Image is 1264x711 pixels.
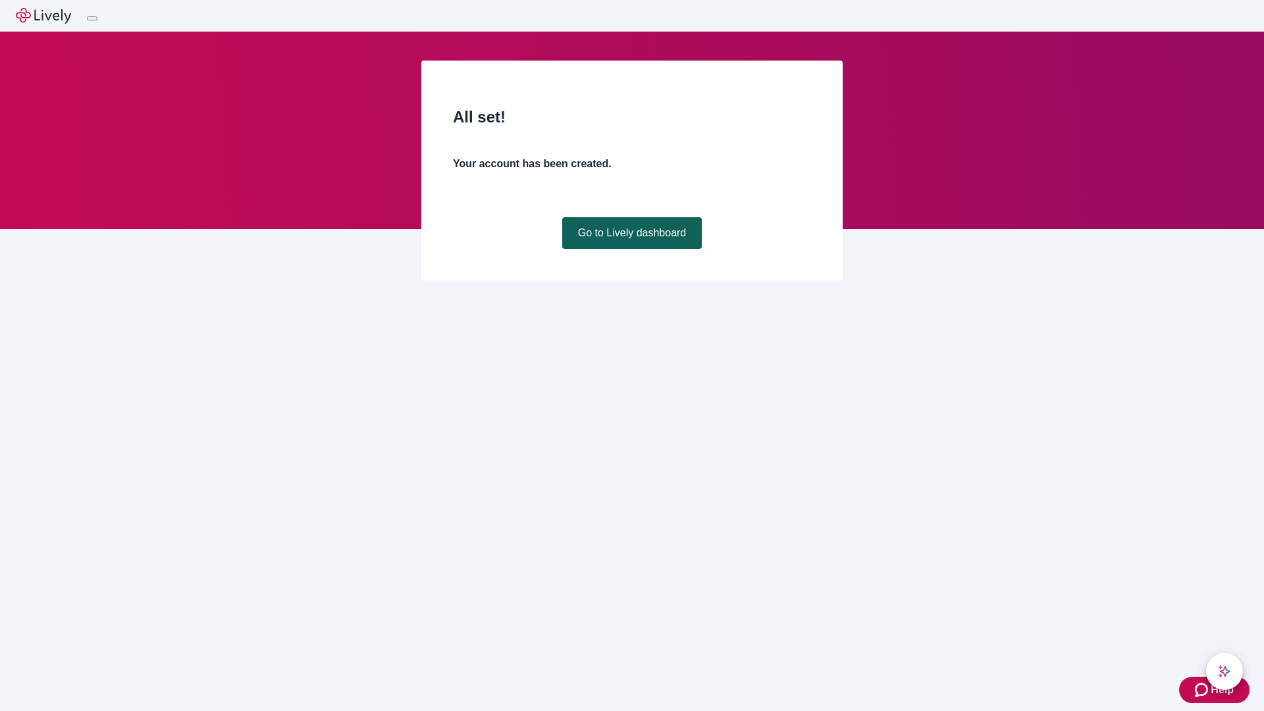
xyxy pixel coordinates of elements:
span: Help [1211,682,1234,698]
button: Zendesk support iconHelp [1179,677,1250,703]
h4: Your account has been created. [453,156,811,172]
button: Log out [87,16,97,20]
svg: Zendesk support icon [1195,682,1211,698]
svg: Lively AI Assistant [1218,665,1231,678]
a: Go to Lively dashboard [562,217,702,249]
img: Lively [16,8,71,24]
h2: All set! [453,105,811,129]
button: chat [1206,653,1243,690]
